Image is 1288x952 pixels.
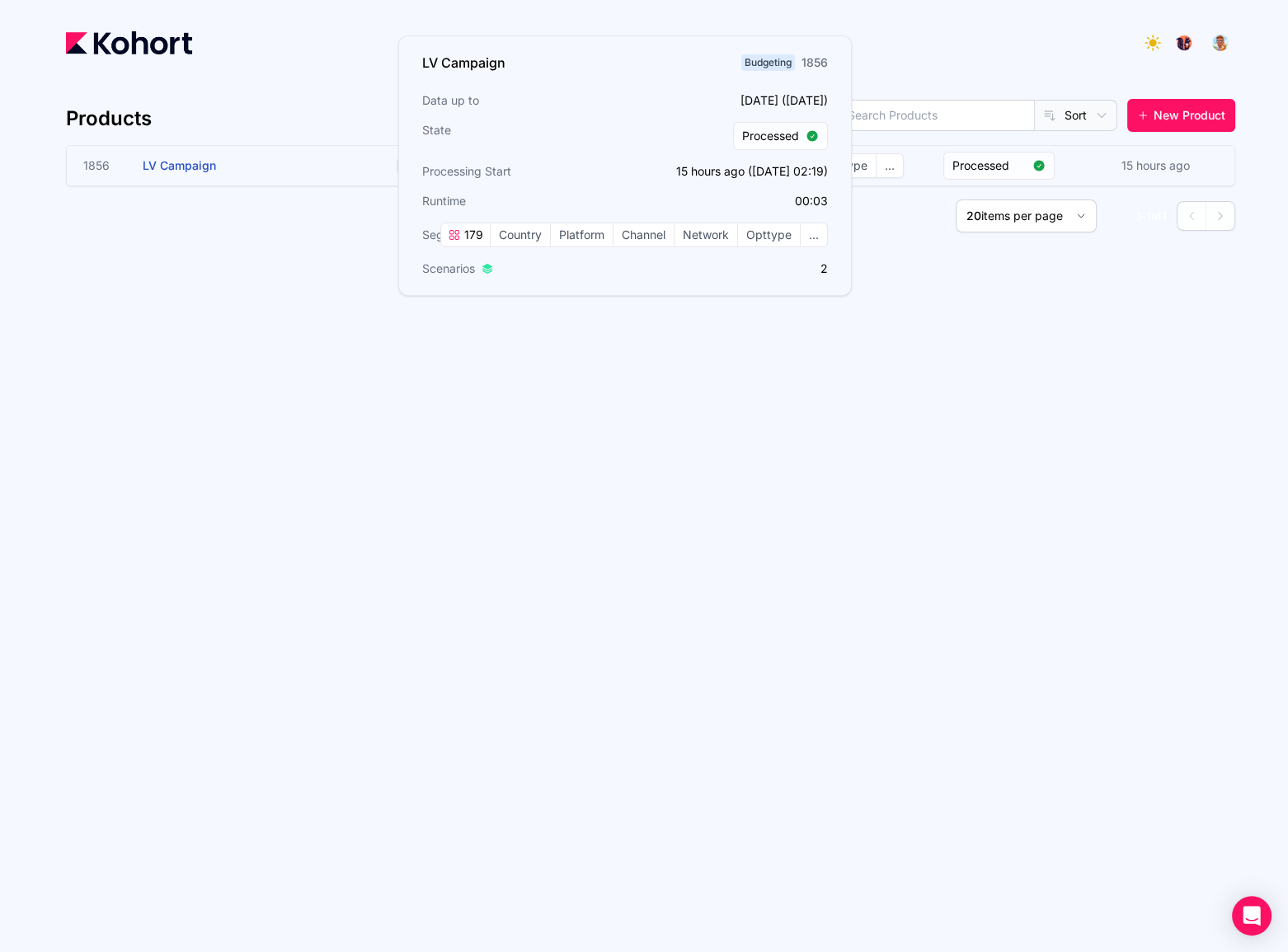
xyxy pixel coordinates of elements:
[1065,107,1087,124] span: Sort
[818,101,1034,130] input: Search Products
[1162,209,1167,223] span: 1
[741,54,795,71] span: Budgeting
[795,194,828,208] app-duration-counter: 00:03
[491,223,550,246] span: Country
[397,158,450,174] span: Budgeting
[742,128,799,144] span: Processed
[1118,154,1193,177] div: 15 hours ago
[675,223,737,246] span: Network
[1141,209,1146,223] span: -
[1151,209,1162,223] span: of
[630,92,828,109] p: [DATE] ([DATE])
[956,199,1097,232] button: 20items per page
[83,157,123,174] span: 1856
[877,154,903,177] span: ...
[1176,35,1192,51] img: logo_TreesPlease_20230726120307121221.png
[981,209,1063,223] span: items per page
[952,157,1026,174] span: Processed
[801,223,827,246] span: ...
[630,163,828,180] p: 15 hours ago ([DATE] 02:19)
[738,223,800,246] span: Opttype
[1232,896,1272,936] div: Open Intercom Messenger
[422,193,620,209] h3: Runtime
[422,163,620,180] h3: Processing Start
[66,31,192,54] img: Kohort logo
[422,53,505,73] h3: LV Campaign
[966,209,981,223] span: 20
[613,223,674,246] span: Channel
[422,92,620,109] h3: Data up to
[66,106,152,132] h4: Products
[1146,209,1151,223] span: 1
[143,158,216,172] span: LV Campaign
[1136,209,1141,223] span: 1
[1154,107,1225,124] span: New Product
[801,54,828,71] div: 1856
[422,122,620,150] h3: State
[551,223,613,246] span: Platform
[422,227,477,243] span: Segments
[630,260,828,277] p: 2
[1127,99,1235,132] button: New Product
[422,260,475,277] span: Scenarios
[461,227,483,243] span: 179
